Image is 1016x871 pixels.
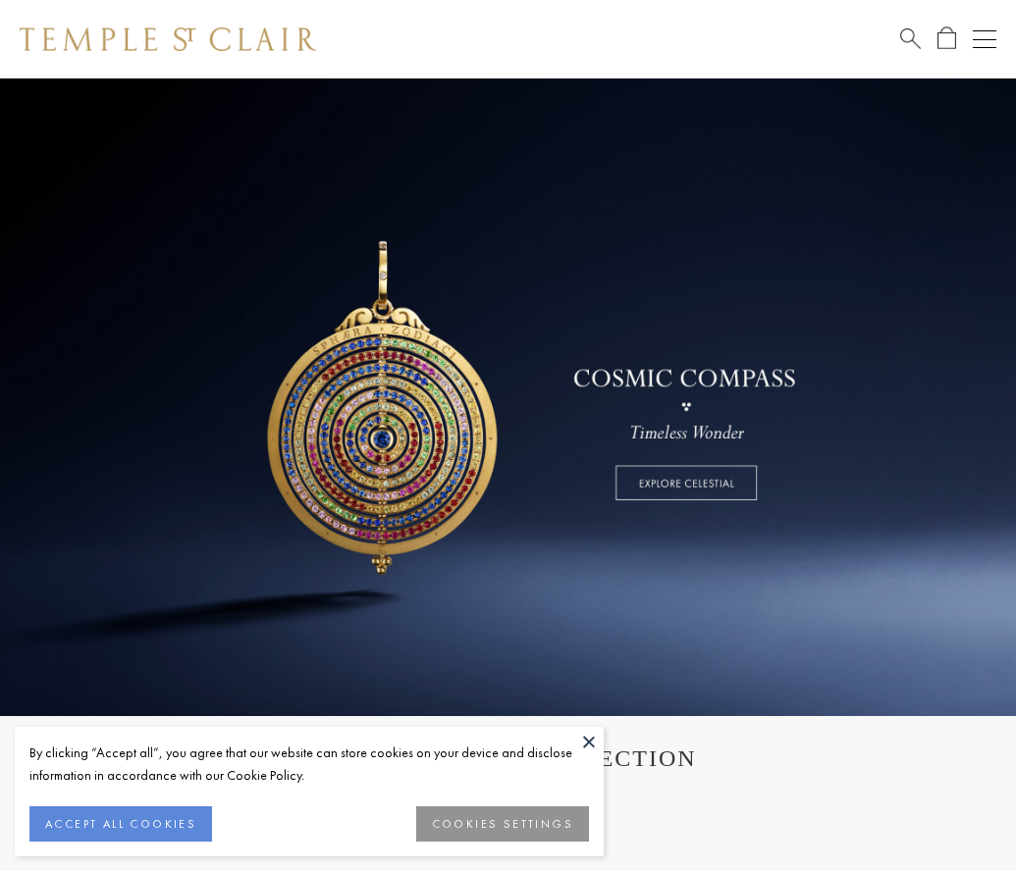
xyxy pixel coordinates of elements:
img: Temple St. Clair [20,27,316,51]
div: By clicking “Accept all”, you agree that our website can store cookies on your device and disclos... [29,742,589,787]
button: COOKIES SETTINGS [416,806,589,842]
button: ACCEPT ALL COOKIES [29,806,212,842]
a: Open Shopping Bag [937,26,956,51]
a: Search [900,26,921,51]
button: Open navigation [973,27,996,51]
